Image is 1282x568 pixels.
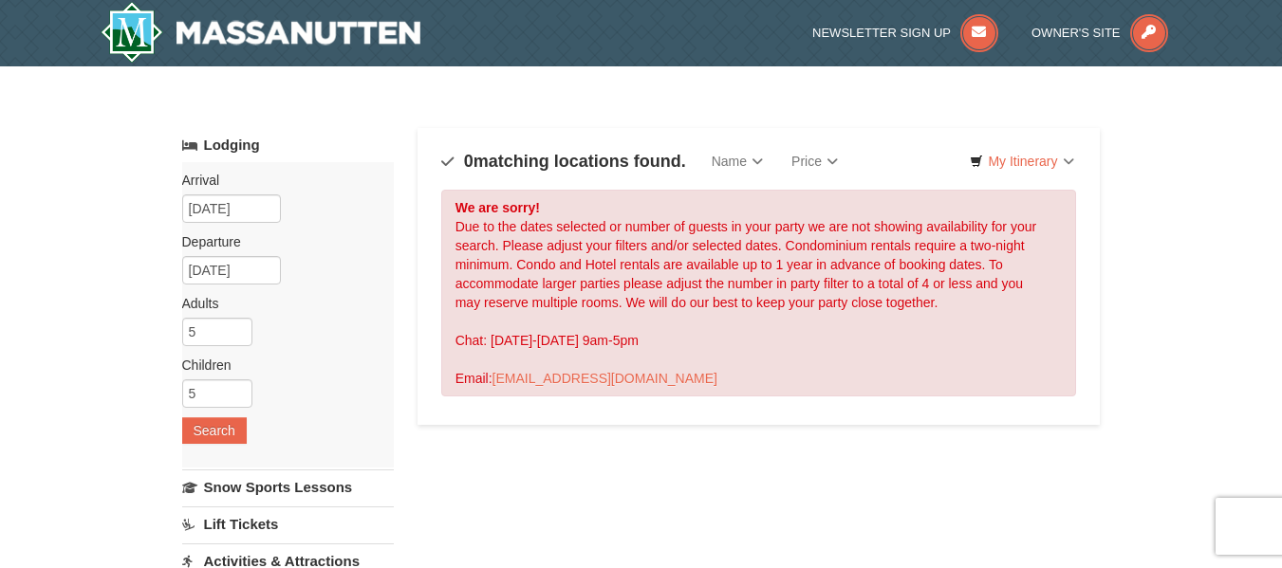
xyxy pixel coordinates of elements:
[777,142,852,180] a: Price
[101,2,421,63] a: Massanutten Resort
[441,190,1077,396] div: Due to the dates selected or number of guests in your party we are not showing availability for y...
[182,469,394,504] a: Snow Sports Lessons
[182,294,380,313] label: Adults
[492,371,717,386] a: [EMAIL_ADDRESS][DOMAIN_NAME]
[101,2,421,63] img: Massanutten Resort Logo
[455,200,540,215] strong: We are sorry!
[182,232,380,251] label: Departure
[1031,26,1168,40] a: Owner's Site
[812,26,998,40] a: Newsletter Sign Up
[812,26,951,40] span: Newsletter Sign Up
[697,142,777,180] a: Name
[441,152,686,171] h4: matching locations found.
[182,128,394,162] a: Lodging
[182,171,380,190] label: Arrival
[464,152,474,171] span: 0
[182,506,394,541] a: Lift Tickets
[182,356,380,375] label: Children
[182,417,247,444] button: Search
[957,147,1086,175] a: My Itinerary
[1031,26,1121,40] span: Owner's Site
